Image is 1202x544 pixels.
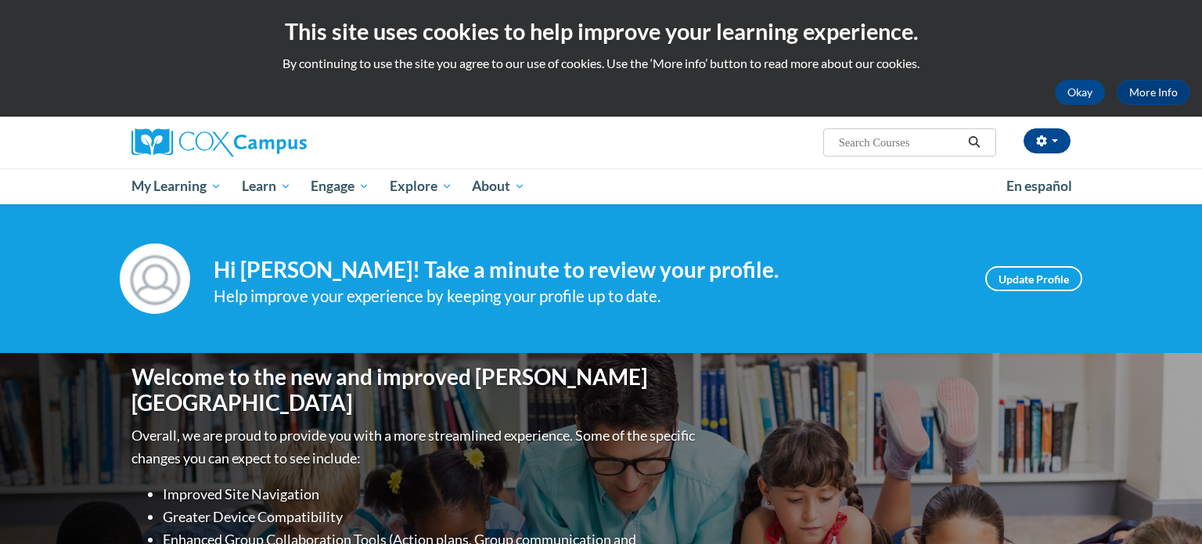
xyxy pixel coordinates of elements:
button: Account Settings [1024,128,1071,153]
span: En español [1006,178,1072,194]
a: Cox Campus [131,128,429,157]
img: Profile Image [120,243,190,314]
span: About [472,177,525,196]
a: Engage [300,168,380,204]
iframe: Button to launch messaging window [1139,481,1189,531]
h4: Hi [PERSON_NAME]! Take a minute to review your profile. [214,257,962,283]
span: Engage [311,177,369,196]
div: Main menu [108,168,1094,204]
div: Help improve your experience by keeping your profile up to date. [214,283,962,309]
a: Explore [380,168,462,204]
a: Update Profile [985,266,1082,291]
h2: This site uses cookies to help improve your learning experience. [12,16,1190,47]
span: My Learning [131,177,221,196]
img: Cox Campus [131,128,307,157]
li: Greater Device Compatibility [163,506,699,528]
a: More Info [1117,80,1190,105]
p: By continuing to use the site you agree to our use of cookies. Use the ‘More info’ button to read... [12,55,1190,72]
input: Search Courses [837,133,963,152]
a: En español [996,170,1082,203]
a: Learn [232,168,301,204]
h1: Welcome to the new and improved [PERSON_NAME][GEOGRAPHIC_DATA] [131,364,699,416]
a: About [462,168,536,204]
button: Search [963,133,986,152]
a: My Learning [121,168,232,204]
span: Learn [242,177,291,196]
li: Improved Site Navigation [163,483,699,506]
p: Overall, we are proud to provide you with a more streamlined experience. Some of the specific cha... [131,424,699,470]
span: Explore [390,177,452,196]
button: Okay [1055,80,1105,105]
